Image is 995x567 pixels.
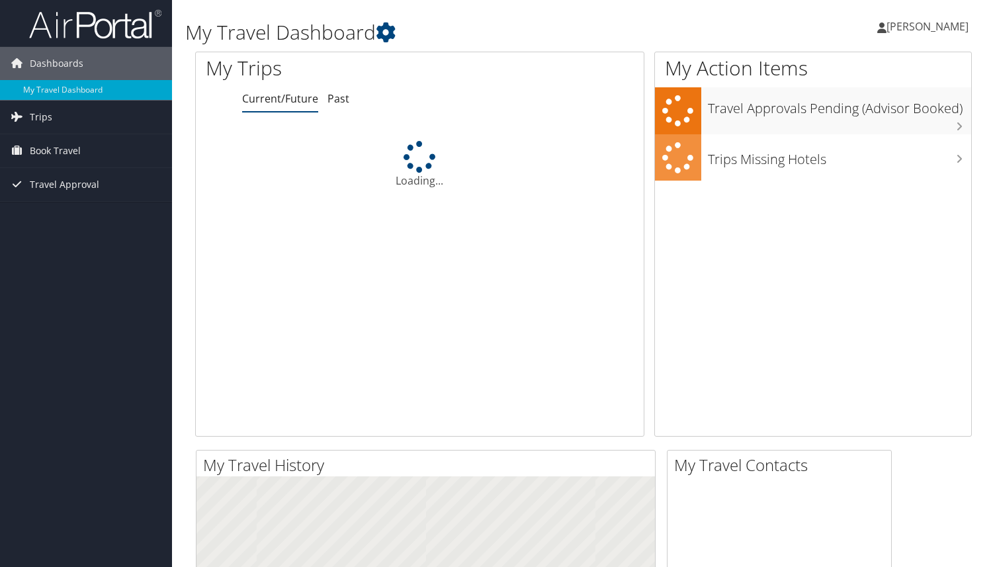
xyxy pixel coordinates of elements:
span: [PERSON_NAME] [887,19,969,34]
h2: My Travel Contacts [674,454,891,476]
a: Travel Approvals Pending (Advisor Booked) [655,87,971,134]
span: Book Travel [30,134,81,167]
h2: My Travel History [203,454,655,476]
h3: Travel Approvals Pending (Advisor Booked) [708,93,971,118]
h3: Trips Missing Hotels [708,144,971,169]
h1: My Travel Dashboard [185,19,716,46]
div: Loading... [196,141,644,189]
span: Dashboards [30,47,83,80]
h1: My Action Items [655,54,971,82]
a: Current/Future [242,91,318,106]
img: airportal-logo.png [29,9,161,40]
a: Past [327,91,349,106]
a: Trips Missing Hotels [655,134,971,181]
span: Travel Approval [30,168,99,201]
h1: My Trips [206,54,447,82]
a: [PERSON_NAME] [877,7,982,46]
span: Trips [30,101,52,134]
